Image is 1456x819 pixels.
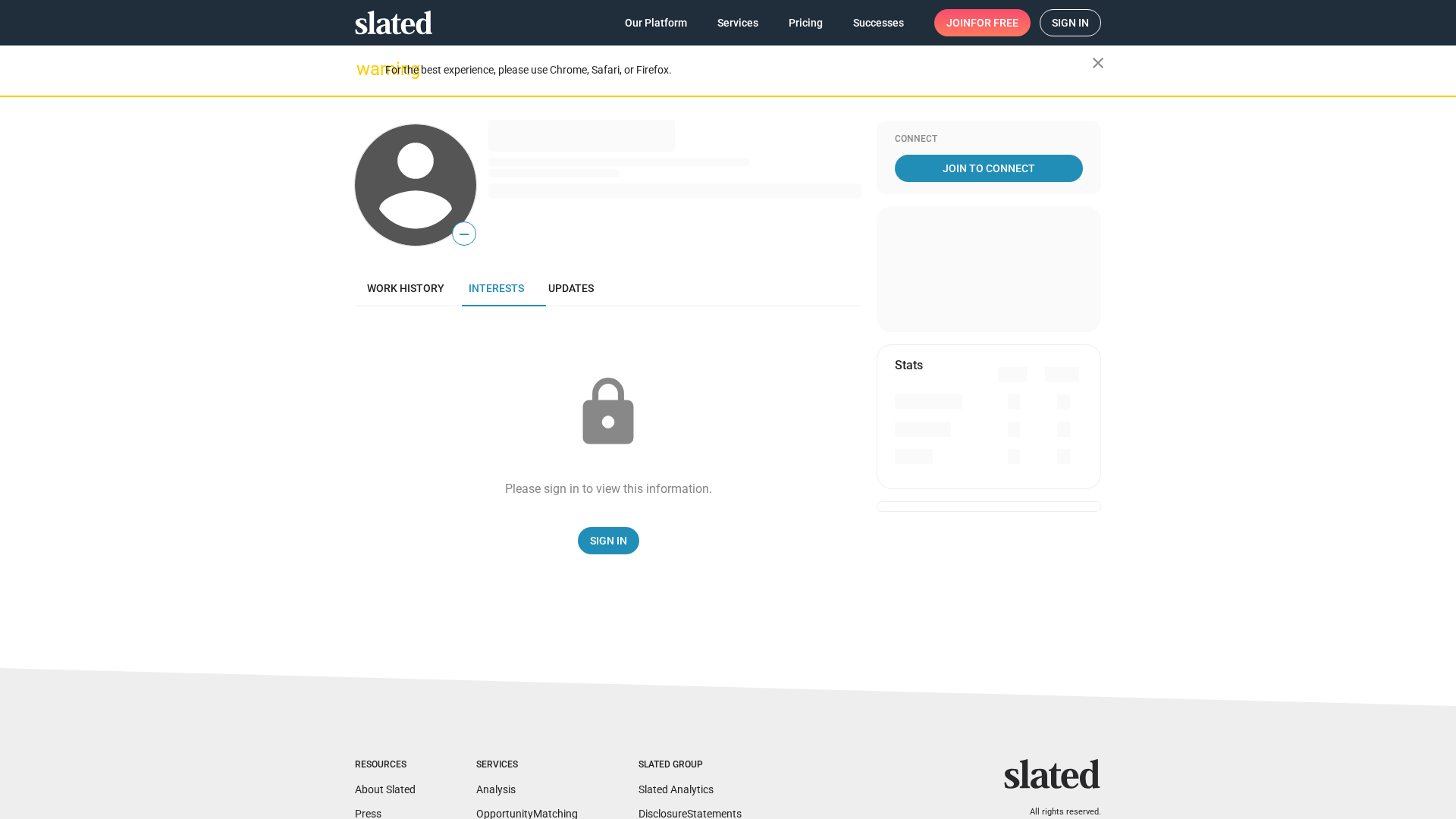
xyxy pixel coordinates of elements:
[853,9,904,36] span: Successes
[639,783,714,795] a: Slated Analytics
[625,9,687,36] span: Our Platform
[898,155,1080,182] span: Join To Connect
[505,481,712,497] div: Please sign in to view this information.
[777,9,835,36] a: Pricing
[578,527,639,554] a: Sign In
[548,282,594,294] span: Updates
[789,9,823,36] span: Pricing
[355,759,416,771] div: Resources
[476,783,516,795] a: Analysis
[895,155,1083,182] a: Join To Connect
[946,9,1018,36] span: Join
[356,60,375,78] mat-icon: warning
[355,270,457,306] a: Work history
[367,282,444,294] span: Work history
[895,357,923,373] mat-card-title: Stats
[717,9,758,36] span: Services
[385,60,1092,80] div: For the best experience, please use Chrome, Safari, or Firefox.
[469,282,524,294] span: Interests
[639,759,742,771] div: Slated Group
[971,9,1018,36] span: for free
[841,9,916,36] a: Successes
[457,270,536,306] a: Interests
[453,224,475,244] span: —
[613,9,699,36] a: Our Platform
[590,527,627,554] span: Sign In
[536,270,606,306] a: Updates
[570,375,646,450] mat-icon: lock
[355,783,416,795] a: About Slated
[476,759,578,771] div: Services
[705,9,770,36] a: Services
[934,9,1031,36] a: Joinfor free
[895,133,1083,146] div: Connect
[1052,10,1089,36] span: Sign in
[1040,9,1101,36] a: Sign in
[1089,54,1107,72] mat-icon: close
